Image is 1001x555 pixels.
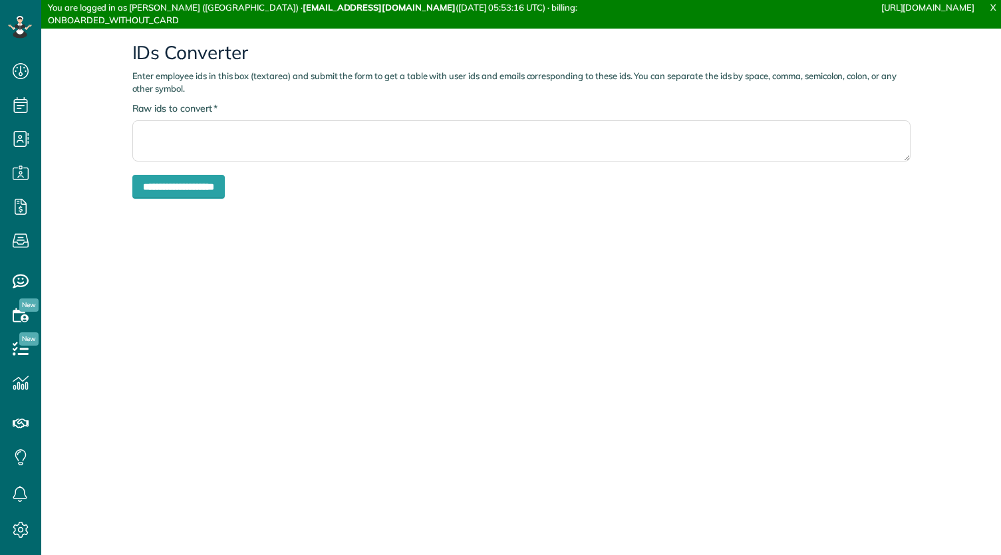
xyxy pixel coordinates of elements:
[19,332,39,346] span: New
[132,70,911,95] p: Enter employee ids in this box (textarea) and submit the form to get a table with user ids and em...
[132,43,911,63] h2: IDs Converter
[303,2,456,13] strong: [EMAIL_ADDRESS][DOMAIN_NAME]
[19,298,39,312] span: New
[132,102,218,115] label: Raw ids to convert
[881,2,974,13] a: [URL][DOMAIN_NAME]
